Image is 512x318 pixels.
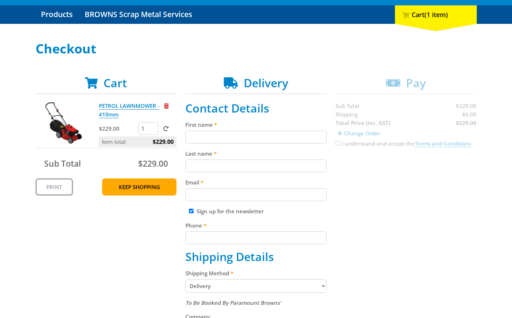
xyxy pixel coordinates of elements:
[185,178,327,187] label: Email
[185,299,281,306] em: To Be Booked By Paramount Browns'
[185,101,327,115] h2: Contact Details
[185,250,327,264] h2: Shipping Details
[424,10,448,19] span: (1 item)
[42,101,85,144] img: PETROL LAWNMOWER - 410mm
[36,178,73,196] a: Print
[153,136,174,147] span: $229.00
[185,231,327,244] input: Please enter your telephone number.
[102,178,176,196] a: Keep Shopping
[79,5,197,24] a: Go to the BROWNS Scrap Metal Services page
[244,75,288,90] span: Delivery
[185,269,327,277] label: Shipping Method
[185,120,327,129] label: First name
[99,102,159,118] a: PETROL LAWNMOWER - 410mm
[104,75,127,90] span: Cart
[185,160,327,172] input: Please enter your last name.
[99,136,176,147] p: Item total:
[185,279,327,293] select: Please select a shipping method.
[36,5,78,24] a: Go to the Products page
[44,158,81,169] span: Sub Total
[185,131,327,144] input: Please enter your first name.
[138,158,168,169] span: $229.00
[99,124,137,133] p: $229.00
[185,221,327,230] label: Phone
[36,42,477,56] h1: Checkout
[395,5,477,24] div: Cart
[185,188,327,201] input: Please enter your email address.
[164,102,169,109] a: Remove from cart
[197,208,264,215] label: Sign up for the newsletter
[185,149,327,158] label: Last name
